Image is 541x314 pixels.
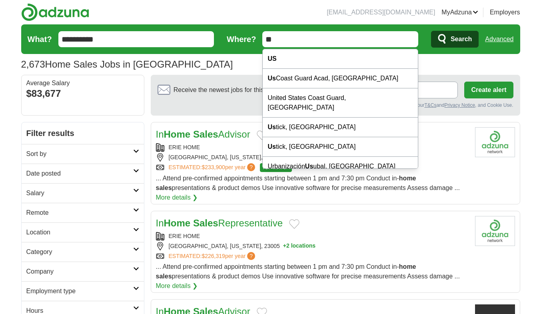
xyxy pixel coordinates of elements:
div: tick, [GEOGRAPHIC_DATA] [263,137,418,157]
h2: Date posted [26,169,133,178]
li: [EMAIL_ADDRESS][DOMAIN_NAME] [327,8,435,17]
h2: Sort by [26,149,133,159]
a: Salary [22,183,144,203]
a: Sort by [22,144,144,164]
h2: Employment type [26,286,133,296]
h2: Salary [26,188,133,198]
label: Where? [227,33,256,45]
span: ? [247,163,255,171]
button: Search [431,31,479,48]
strong: Us [268,124,275,130]
a: MyAdzuna [441,8,478,17]
div: tick, [GEOGRAPHIC_DATA] [263,118,418,137]
strong: Us [268,75,275,82]
div: Coast Guard Acad, [GEOGRAPHIC_DATA] [263,69,418,88]
strong: Us [305,163,313,170]
a: Date posted [22,164,144,183]
span: Receive the newest jobs for this search : [174,85,310,95]
strong: sales [156,273,172,280]
strong: sales [156,184,172,191]
a: More details ❯ [156,281,198,291]
a: Remote [22,203,144,222]
h2: Location [26,228,133,237]
a: ESTIMATED:$233,900per year? [169,163,257,172]
h2: Filter results [22,122,144,144]
span: 2,673 [21,57,45,72]
strong: Home [164,129,191,140]
a: ESTIMATED:$226,319per year? [169,252,257,260]
h2: Category [26,247,133,257]
a: InHome SalesAdvisor [156,129,250,140]
span: $226,319 [202,253,225,259]
span: Search [451,31,472,47]
img: Adzuna logo [21,3,89,21]
strong: Sales [193,129,218,140]
div: [GEOGRAPHIC_DATA], [US_STATE], 23005 [156,242,469,250]
span: ? [247,252,255,260]
strong: Home [164,218,191,228]
a: More details ❯ [156,193,198,202]
span: ... Attend pre-confirmed appointments starting between 1 pm and 7:30 pm Conduct in- presentations... [156,263,460,280]
button: Add to favorite jobs [289,219,299,229]
a: Privacy Notice [444,102,475,108]
div: Average Salary [26,80,139,86]
a: InHome SalesRepresentative [156,218,283,228]
h1: Home Sales Jobs in [GEOGRAPHIC_DATA] [21,59,233,70]
a: Category [22,242,144,262]
span: + [283,242,286,250]
div: By creating an alert, you agree to our and , and Cookie Use. [158,102,513,109]
a: T&Cs [424,102,436,108]
a: Company [22,262,144,281]
div: ERIE HOME [156,232,469,240]
strong: US [268,55,276,62]
div: $83,677 [26,86,139,101]
button: Create alert [464,82,513,98]
img: Company logo [475,127,515,157]
button: +2 locations [283,242,315,250]
strong: Us [268,143,275,150]
img: Company logo [475,216,515,246]
span: ... Attend pre-confirmed appointments starting between 1 pm and 7:30 pm Conduct in- presentations... [156,175,460,191]
div: Urbanización ubal, [GEOGRAPHIC_DATA] [263,157,418,176]
button: Add to favorite jobs [257,130,267,140]
a: Employers [490,8,520,17]
a: Location [22,222,144,242]
a: Employment type [22,281,144,301]
label: What? [28,33,52,45]
div: ERIE HOME [156,143,469,152]
strong: home [399,175,416,182]
span: $233,900 [202,164,225,170]
strong: home [399,263,416,270]
a: Advanced [485,31,513,47]
h2: Remote [26,208,133,218]
span: TOP MATCH [260,163,291,172]
div: [GEOGRAPHIC_DATA], [US_STATE], 23005 [156,153,469,162]
strong: Sales [193,218,218,228]
div: United States Coast Guard, [GEOGRAPHIC_DATA] [263,88,418,118]
h2: Company [26,267,133,276]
